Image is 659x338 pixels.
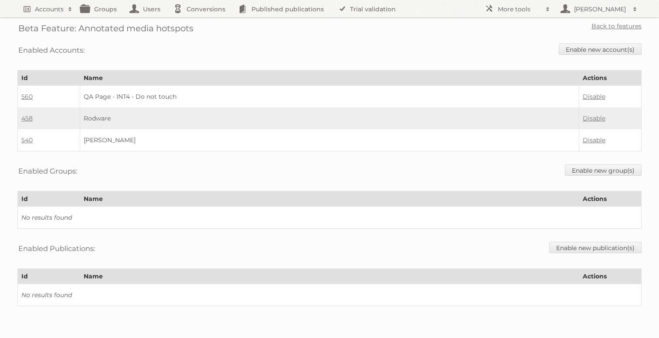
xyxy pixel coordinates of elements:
[18,22,194,35] h2: Beta Feature: Annotated media hotspots
[565,164,642,176] a: Enable new group(s)
[21,93,33,100] a: 560
[579,269,641,284] th: Actions
[579,191,641,207] th: Actions
[80,70,579,86] th: Name
[80,107,579,129] td: Rodware
[18,70,80,86] th: Id
[80,86,579,108] td: QA Page - INT4 - Do not touch
[21,291,72,299] i: No results found
[572,5,628,13] h2: [PERSON_NAME]
[21,136,33,144] a: 540
[18,191,80,207] th: Id
[583,114,605,122] a: Disable
[80,191,579,207] th: Name
[591,22,642,30] a: Back to features
[583,93,605,100] a: Disable
[35,5,64,13] h2: Accounts
[18,164,77,177] h3: Enabled Groups:
[579,70,641,86] th: Actions
[583,136,605,144] a: Disable
[80,269,579,284] th: Name
[21,114,33,122] a: 458
[549,242,642,253] a: Enable new publication(s)
[559,44,642,55] a: Enable new account(s)
[18,242,95,255] h3: Enabled Publications:
[18,44,85,57] h3: Enabled Accounts:
[498,5,541,13] h2: More tools
[18,269,80,284] th: Id
[21,214,72,221] i: No results found
[80,129,579,151] td: [PERSON_NAME]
